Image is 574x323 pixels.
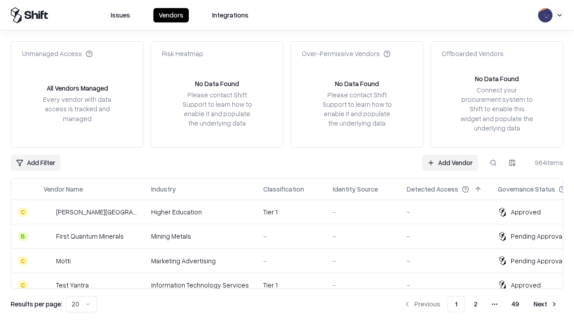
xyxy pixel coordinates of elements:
[504,296,526,312] button: 49
[151,207,249,217] div: Higher Education
[460,85,534,133] div: Connect your procurement system to Shift to enable this widget and populate the underlying data
[320,90,394,128] div: Please contact Shift Support to learn how to enable it and populate the underlying data
[105,8,135,22] button: Issues
[43,280,52,289] img: Test Yantra
[263,207,318,217] div: Tier 1
[422,155,478,171] a: Add Vendor
[207,8,254,22] button: Integrations
[407,256,483,266] div: -
[528,296,563,312] button: Next
[302,49,391,58] div: Over-Permissive Vendors
[47,83,108,93] div: All Vendors Managed
[407,280,483,290] div: -
[151,256,249,266] div: Marketing Advertising
[153,8,189,22] button: Vendors
[407,231,483,241] div: -
[467,296,485,312] button: 2
[335,79,379,88] div: No Data Found
[511,280,541,290] div: Approved
[22,49,93,58] div: Unmanaged Access
[18,256,27,265] div: C
[442,49,504,58] div: Offboarded Vendors
[43,208,52,217] img: Reichman University
[18,208,27,217] div: C
[56,231,124,241] div: First Quantum Minerals
[151,184,176,194] div: Industry
[511,256,564,266] div: Pending Approval
[498,184,555,194] div: Governance Status
[18,232,27,241] div: B
[43,256,52,265] img: Motti
[263,184,304,194] div: Classification
[333,280,392,290] div: -
[511,207,541,217] div: Approved
[475,74,519,83] div: No Data Found
[56,280,89,290] div: Test Yantra
[11,155,61,171] button: Add Filter
[448,296,465,312] button: 1
[43,184,83,194] div: Vendor Name
[263,256,318,266] div: -
[180,90,254,128] div: Please contact Shift Support to learn how to enable it and populate the underlying data
[263,231,318,241] div: -
[11,299,62,309] p: Results per page:
[162,49,203,58] div: Risk Heatmap
[333,231,392,241] div: -
[398,296,563,312] nav: pagination
[56,207,137,217] div: [PERSON_NAME][GEOGRAPHIC_DATA]
[18,280,27,289] div: C
[151,231,249,241] div: Mining Metals
[40,95,114,123] div: Every vendor with data access is tracked and managed
[527,158,563,167] div: 964 items
[56,256,71,266] div: Motti
[333,207,392,217] div: -
[43,232,52,241] img: First Quantum Minerals
[333,184,378,194] div: Identity Source
[263,280,318,290] div: Tier 1
[195,79,239,88] div: No Data Found
[333,256,392,266] div: -
[511,231,564,241] div: Pending Approval
[407,207,483,217] div: -
[407,184,458,194] div: Detected Access
[151,280,249,290] div: Information Technology Services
